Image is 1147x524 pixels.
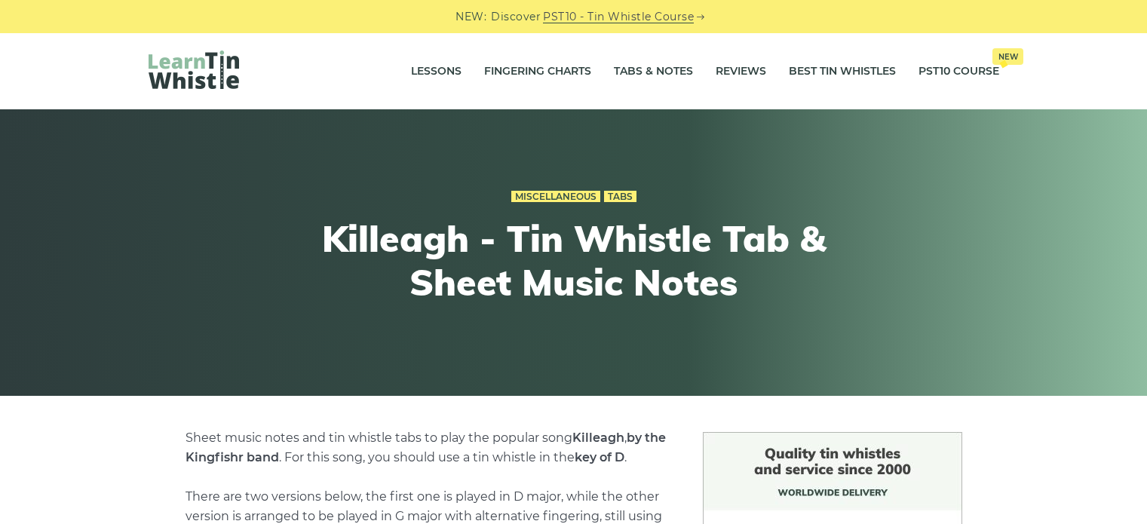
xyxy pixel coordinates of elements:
[992,48,1023,65] span: New
[296,217,851,304] h1: Killeagh - Tin Whistle Tab & Sheet Music Notes
[716,53,766,90] a: Reviews
[572,431,624,445] strong: Killeagh
[604,191,636,203] a: Tabs
[575,450,624,464] strong: key of D
[919,53,999,90] a: PST10 CourseNew
[149,51,239,89] img: LearnTinWhistle.com
[484,53,591,90] a: Fingering Charts
[411,53,462,90] a: Lessons
[186,431,627,445] span: Sheet music notes and tin whistle tabs to play the popular song ,
[614,53,693,90] a: Tabs & Notes
[789,53,896,90] a: Best Tin Whistles
[511,191,600,203] a: Miscellaneous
